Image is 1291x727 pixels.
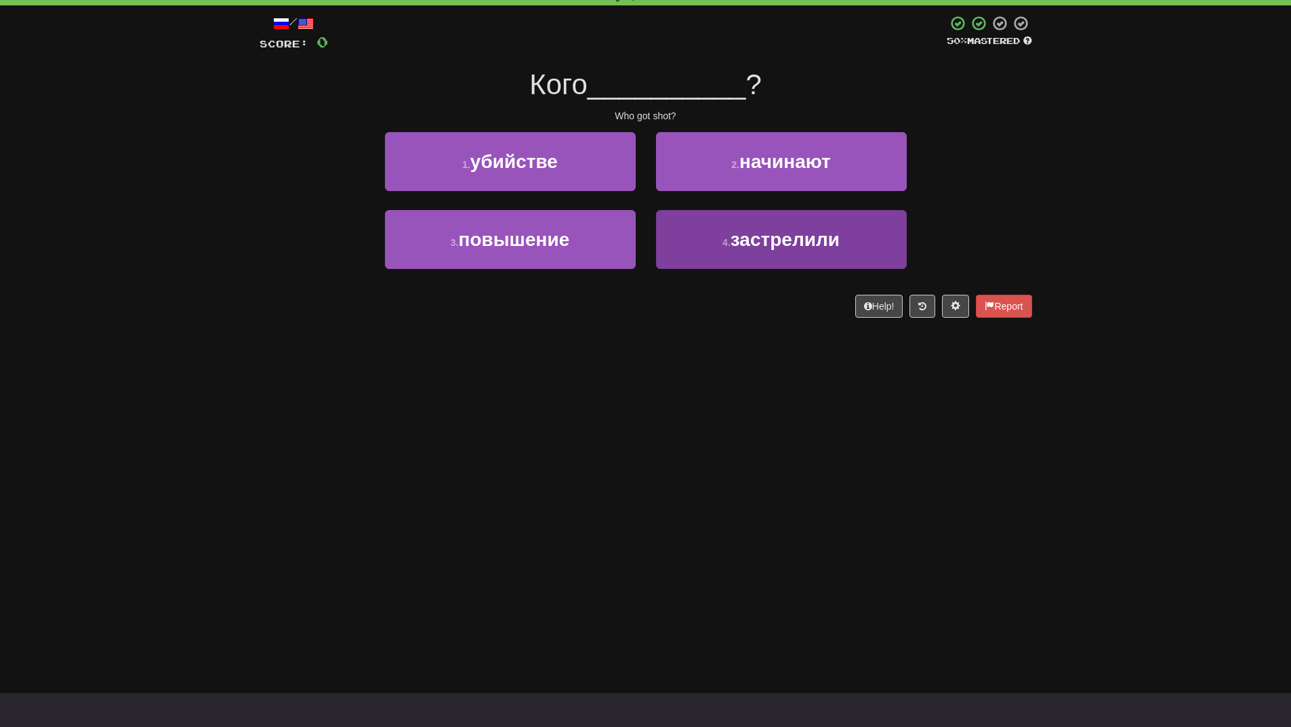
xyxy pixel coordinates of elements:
[385,132,636,191] button: 1.убийстве
[722,237,731,248] small: 4 .
[731,229,840,250] span: застрелили
[739,151,831,172] span: начинают
[260,15,328,32] div: /
[656,210,907,269] button: 4.застрелили
[470,151,558,172] span: убийстве
[458,229,569,250] span: повышение
[947,35,1032,47] div: Mastered
[260,109,1032,123] div: Who got shot?
[947,35,967,46] span: 50 %
[855,295,903,318] button: Help!
[745,68,761,100] span: ?
[976,295,1031,318] button: Report
[529,68,588,100] span: Кого
[316,33,328,50] span: 0
[656,132,907,191] button: 2.начинают
[260,38,308,49] span: Score:
[588,68,746,100] span: __________
[462,159,470,170] small: 1 .
[909,295,935,318] button: Round history (alt+y)
[731,159,739,170] small: 2 .
[451,237,459,248] small: 3 .
[385,210,636,269] button: 3.повышение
